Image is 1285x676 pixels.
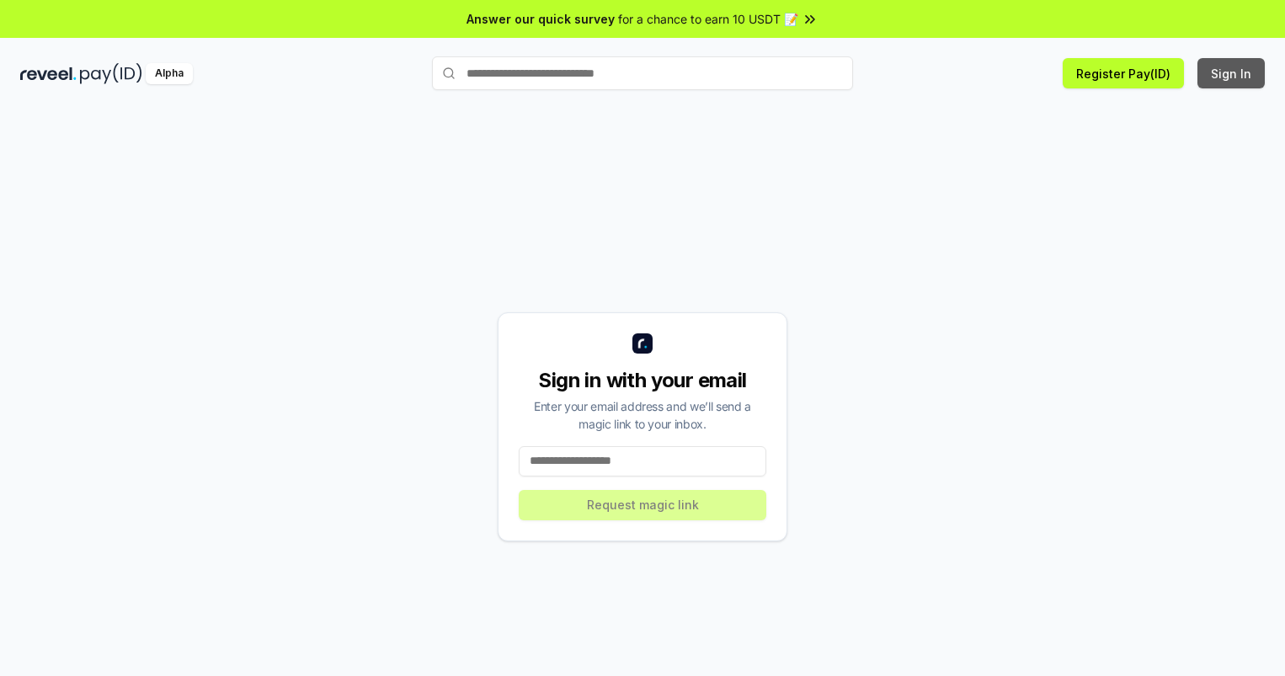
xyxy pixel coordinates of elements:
[146,63,193,84] div: Alpha
[1063,58,1184,88] button: Register Pay(ID)
[519,397,766,433] div: Enter your email address and we’ll send a magic link to your inbox.
[467,10,615,28] span: Answer our quick survey
[20,63,77,84] img: reveel_dark
[80,63,142,84] img: pay_id
[1197,58,1265,88] button: Sign In
[632,333,653,354] img: logo_small
[618,10,798,28] span: for a chance to earn 10 USDT 📝
[519,367,766,394] div: Sign in with your email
